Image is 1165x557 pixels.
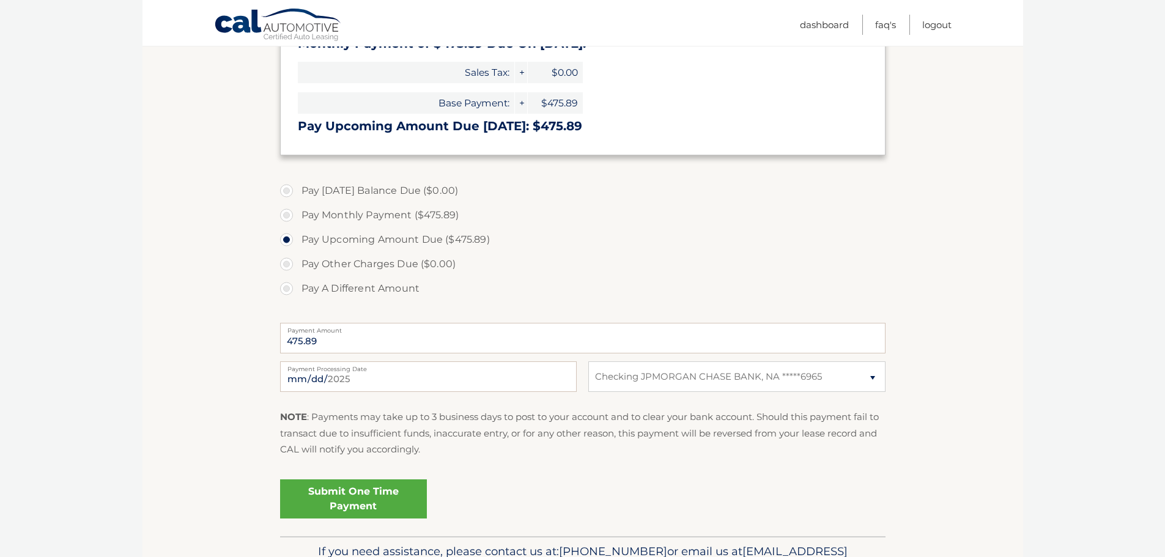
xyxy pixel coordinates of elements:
[528,92,583,114] span: $475.89
[280,323,886,333] label: Payment Amount
[280,409,886,457] p: : Payments may take up to 3 business days to post to your account and to clear your bank account....
[280,323,886,353] input: Payment Amount
[922,15,952,35] a: Logout
[280,361,577,392] input: Payment Date
[298,62,514,83] span: Sales Tax:
[280,479,427,518] a: Submit One Time Payment
[214,8,342,43] a: Cal Automotive
[280,361,577,371] label: Payment Processing Date
[298,119,868,134] h3: Pay Upcoming Amount Due [DATE]: $475.89
[515,62,527,83] span: +
[280,203,886,227] label: Pay Monthly Payment ($475.89)
[280,179,886,203] label: Pay [DATE] Balance Due ($0.00)
[528,62,583,83] span: $0.00
[280,276,886,301] label: Pay A Different Amount
[298,92,514,114] span: Base Payment:
[280,411,307,422] strong: NOTE
[515,92,527,114] span: +
[280,252,886,276] label: Pay Other Charges Due ($0.00)
[875,15,896,35] a: FAQ's
[800,15,849,35] a: Dashboard
[280,227,886,252] label: Pay Upcoming Amount Due ($475.89)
